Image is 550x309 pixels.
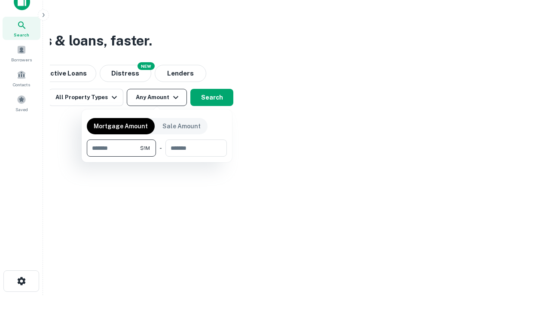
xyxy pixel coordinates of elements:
p: Sale Amount [162,121,201,131]
p: Mortgage Amount [94,121,148,131]
div: - [159,139,162,157]
iframe: Chat Widget [507,240,550,282]
span: $1M [140,144,150,152]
